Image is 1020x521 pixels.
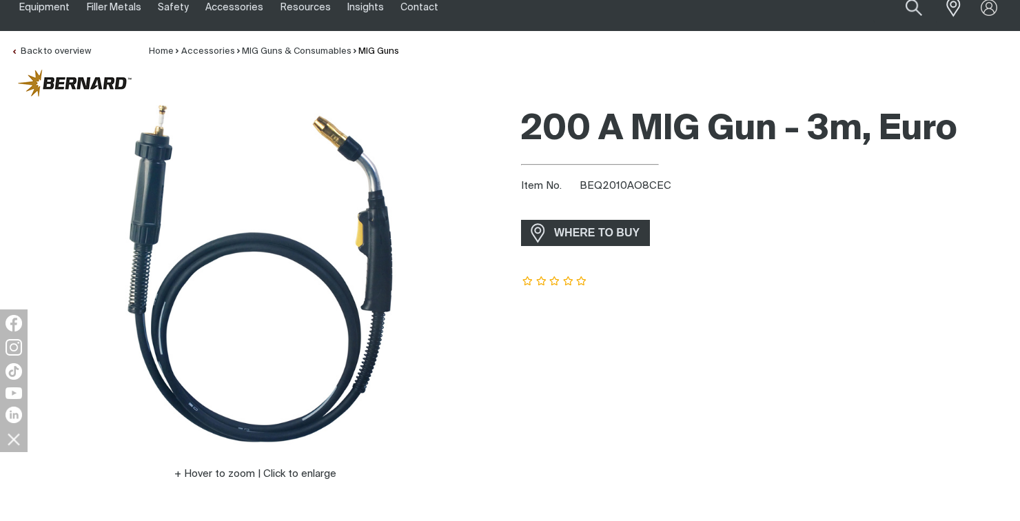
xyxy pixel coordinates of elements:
[166,466,345,482] button: Hover to zoom | Click to enlarge
[2,427,25,451] img: hide socials
[6,387,22,399] img: YouTube
[6,315,22,331] img: Facebook
[521,277,589,287] span: Rating: {0}
[181,47,235,56] a: Accessories
[6,407,22,423] img: LinkedIn
[149,47,174,56] a: Home
[149,45,399,59] nav: Breadcrumb
[521,108,1009,152] h1: 200 A MIG Gun - 3m, Euro
[580,181,671,191] span: BEQ2010AO8CEC
[83,101,427,445] img: 200 A MIG Gun - 3m, Euro
[11,47,91,56] a: Back to overview of MIG Guns
[358,47,399,56] a: MIG Guns
[545,222,649,244] span: WHERE TO BUY
[521,178,577,194] span: Item No.
[521,220,650,245] a: WHERE TO BUY
[6,363,22,380] img: TikTok
[6,339,22,356] img: Instagram
[242,47,351,56] a: MIG Guns & Consumables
